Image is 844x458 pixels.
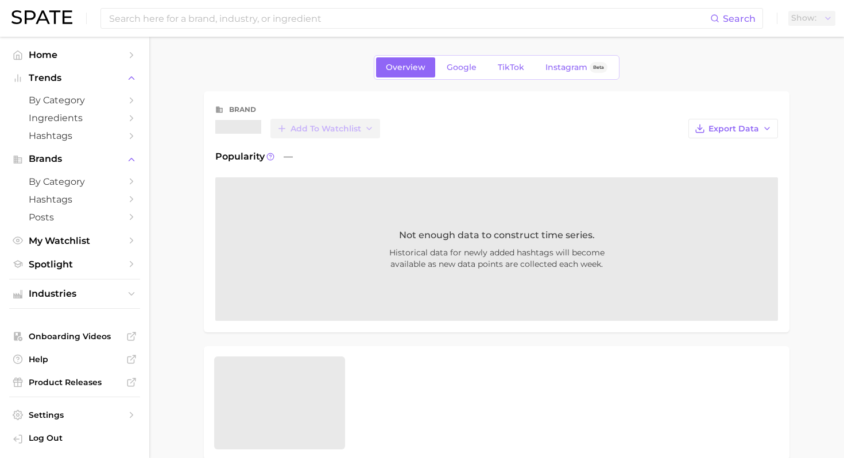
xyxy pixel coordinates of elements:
a: by Category [9,91,140,109]
span: Not enough data to construct time series. [399,228,595,242]
span: Popularity [215,150,265,164]
span: Log Out [29,433,131,443]
a: Onboarding Videos [9,328,140,345]
span: Spotlight [29,259,121,270]
a: Product Releases [9,374,140,391]
a: Google [437,57,486,77]
button: Industries [9,285,140,302]
span: — [284,150,293,164]
a: Settings [9,406,140,424]
span: Brands [29,154,121,164]
button: Add to Watchlist [270,119,380,138]
span: by Category [29,95,121,106]
span: Historical data for newly added hashtags will become available as new data points are collected e... [313,247,680,270]
div: brand [229,103,256,117]
span: Show [791,15,816,21]
span: Help [29,354,121,364]
span: Beta [593,63,604,72]
span: TikTok [498,63,524,72]
a: TikTok [488,57,534,77]
a: Hashtags [9,191,140,208]
span: Hashtags [29,130,121,141]
span: Home [29,49,121,60]
button: Trends [9,69,140,87]
span: Industries [29,289,121,299]
span: by Category [29,176,121,187]
span: Hashtags [29,194,121,205]
span: Trends [29,73,121,83]
a: Ingredients [9,109,140,127]
span: My Watchlist [29,235,121,246]
button: Show [788,11,835,26]
a: Hashtags [9,127,140,145]
a: Posts [9,208,140,226]
a: Log out. Currently logged in with e-mail mweisbaum@dotdashmdp.com. [9,429,140,449]
span: Settings [29,410,121,420]
span: Export Data [709,124,759,134]
input: Search here for a brand, industry, or ingredient [108,9,710,28]
a: My Watchlist [9,232,140,250]
button: Export Data [688,119,778,138]
span: Google [447,63,477,72]
a: InstagramBeta [536,57,617,77]
a: Spotlight [9,255,140,273]
button: Brands [9,150,140,168]
span: Add to Watchlist [291,124,361,134]
a: by Category [9,173,140,191]
span: Overview [386,63,425,72]
span: Onboarding Videos [29,331,121,341]
a: Overview [376,57,435,77]
span: Product Releases [29,377,121,387]
span: Search [723,13,756,24]
span: Posts [29,212,121,223]
a: Help [9,351,140,368]
a: Home [9,46,140,64]
span: Instagram [545,63,587,72]
span: Ingredients [29,112,121,123]
img: SPATE [11,10,72,24]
